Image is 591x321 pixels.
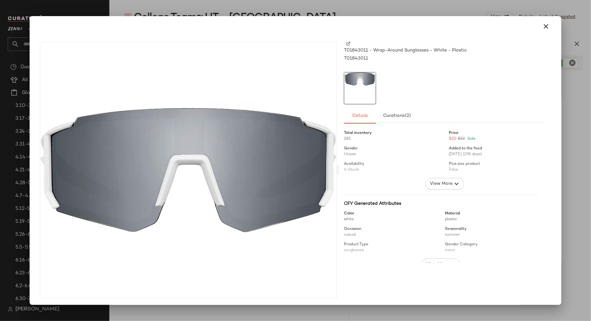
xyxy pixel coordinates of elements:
[40,108,337,232] img: T01843011-sunglasses-front-view.jpg
[346,42,350,46] img: svg%3e
[344,47,467,54] span: T01843011 - Wrap-Around Sunglasses - White - Plastic
[405,113,411,118] span: (2)
[344,72,376,86] img: T01843011-sunglasses-front-view.jpg
[344,55,368,62] span: T01843011
[383,113,411,118] span: Curations
[426,178,464,190] button: View More
[352,113,368,118] span: Details
[426,260,449,268] span: View More
[429,180,453,188] span: View More
[422,259,460,270] button: View More
[344,200,538,207] div: CFY Generated Attributes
